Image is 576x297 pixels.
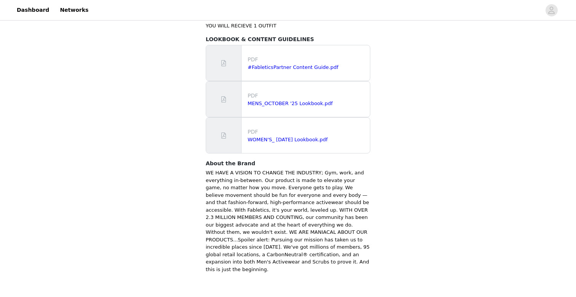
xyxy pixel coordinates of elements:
[206,22,370,30] p: YOU WILL RECIEVE 1 OUTFIT
[248,56,367,64] p: PDF
[12,2,54,19] a: Dashboard
[206,169,370,273] p: WE HAVE A VISION TO CHANGE THE INDUSTRY; Gym, work, and everything in-between. Our product is mad...
[206,35,370,43] h4: LOOKBOOK & CONTENT GUIDELINES
[548,4,555,16] div: avatar
[248,101,333,106] a: MENS_OCTOBER '25 Lookbook.pdf
[55,2,93,19] a: Networks
[206,160,370,168] h4: About the Brand
[248,137,328,142] a: WOMEN'S_ [DATE] Lookbook.pdf
[248,64,338,70] a: #FableticsPartner Content Guide.pdf
[248,92,367,100] p: PDF
[248,128,367,136] p: PDF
